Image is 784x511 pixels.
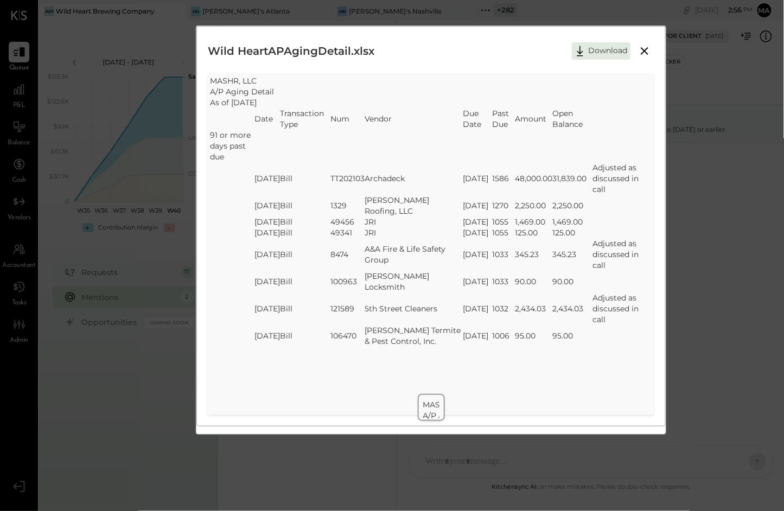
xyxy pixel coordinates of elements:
td: Bill [280,238,330,271]
td: 49456 [330,216,365,227]
td: 1586 [492,162,515,195]
td: JRI [365,216,463,227]
td: [DATE] [463,216,492,227]
td: 90.00 [515,271,552,292]
td: MASHR, LLC [210,75,592,86]
td: [PERSON_NAME] Termite & Pest Control, Inc. [365,325,463,347]
td: [DATE] [463,292,492,325]
td: 2,250.00 [552,195,592,216]
td: 95.00 [515,325,552,347]
td: 31,839.00 [552,162,592,195]
td: [DATE] [254,238,280,271]
td: 2,434.03 [515,292,552,325]
td: 2,434.03 [552,292,592,325]
td: Vendor [365,108,463,130]
td: 125.00 [515,227,552,238]
td: [DATE] [254,216,280,227]
td: [DATE] [254,292,280,325]
button: Download [572,42,630,60]
td: [PERSON_NAME] Roofing, LLC [365,195,463,216]
td: 1329 [330,195,365,216]
td: 48,000.00 [515,162,552,195]
td: [DATE] [254,271,280,292]
td: Archadeck [365,162,463,195]
td: Adjusted as discussed in call [592,292,652,325]
td: 345.23 [515,238,552,271]
td: Adjusted as discussed in call [592,162,652,195]
td: 95.00 [552,325,592,347]
td: 1,469.00 [552,216,592,227]
td: JRI [365,227,463,238]
td: Bill [280,227,330,238]
td: [DATE] [463,162,492,195]
td: As of [DATE] [210,97,592,108]
td: Adjusted as discussed in call [592,238,652,271]
td: 1,469.00 [515,216,552,227]
td: 106470 [330,325,365,347]
td: 1006 [492,325,515,347]
td: 5th Street Cleaners [365,292,463,325]
td: TT202103 [330,162,365,195]
td: [DATE] [463,227,492,238]
td: [DATE] [254,195,280,216]
td: Num [330,108,365,130]
td: [DATE] [463,325,492,347]
td: A/P Aging Detail [423,410,726,421]
td: 91 or more days past due [210,130,254,162]
td: 2,250.00 [515,195,552,216]
td: A&A Fire & Life Safety Group [365,238,463,271]
td: Bill [280,216,330,227]
td: 1055 [492,216,515,227]
td: [DATE] [254,162,280,195]
td: Bill [280,195,330,216]
td: 125.00 [552,227,592,238]
td: [DATE] [463,195,492,216]
td: Date [254,108,280,130]
td: 1055 [492,227,515,238]
td: 1032 [492,292,515,325]
td: Due Date [463,108,492,130]
td: Amount [515,108,552,130]
td: MASHR, LLC [423,399,726,410]
td: Open Balance [552,108,592,130]
h2: Wild HeartAPAgingDetail.xlsx [208,37,374,65]
td: 100963 [330,271,365,292]
td: Bill [280,325,330,347]
td: [PERSON_NAME] Locksmith [365,271,463,292]
td: A/P Aging Detail [210,86,592,97]
td: [DATE] [463,271,492,292]
td: 1033 [492,271,515,292]
td: 1270 [492,195,515,216]
td: 345.23 [552,238,592,271]
td: 1033 [492,238,515,271]
td: 49341 [330,227,365,238]
td: 90.00 [552,271,592,292]
td: Past Due [492,108,515,130]
td: 8474 [330,238,365,271]
td: Bill [280,162,330,195]
td: [DATE] [254,227,280,238]
td: Bill [280,292,330,325]
td: Bill [280,271,330,292]
td: [DATE] [254,325,280,347]
td: Transaction Type [280,108,330,130]
td: 121589 [330,292,365,325]
td: [DATE] [463,238,492,271]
